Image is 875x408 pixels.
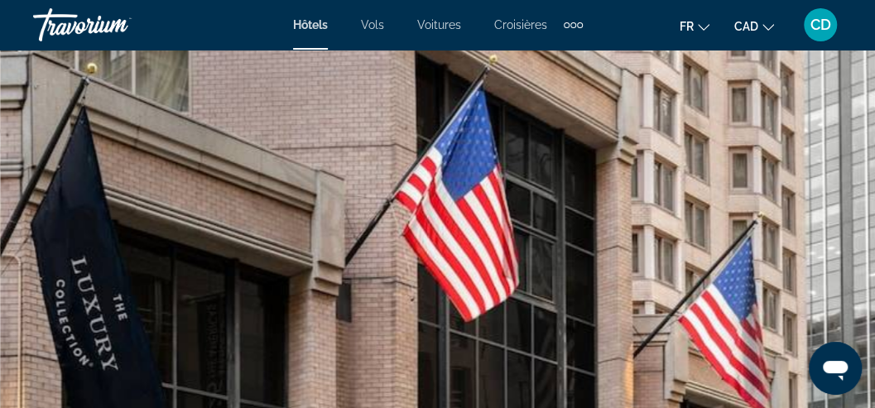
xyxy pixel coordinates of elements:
[293,18,328,31] a: Hôtels
[680,20,694,33] span: fr
[494,18,547,31] a: Croisières
[734,20,758,33] span: CAD
[810,17,831,33] span: CD
[734,14,774,38] button: Change currency
[564,12,583,38] button: Extra navigation items
[417,18,461,31] a: Voitures
[33,3,199,46] a: Travorium
[361,18,384,31] a: Vols
[809,342,862,395] iframe: Bouton de lancement de la fenêtre de messagerie
[799,7,842,42] button: User Menu
[680,14,709,38] button: Change language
